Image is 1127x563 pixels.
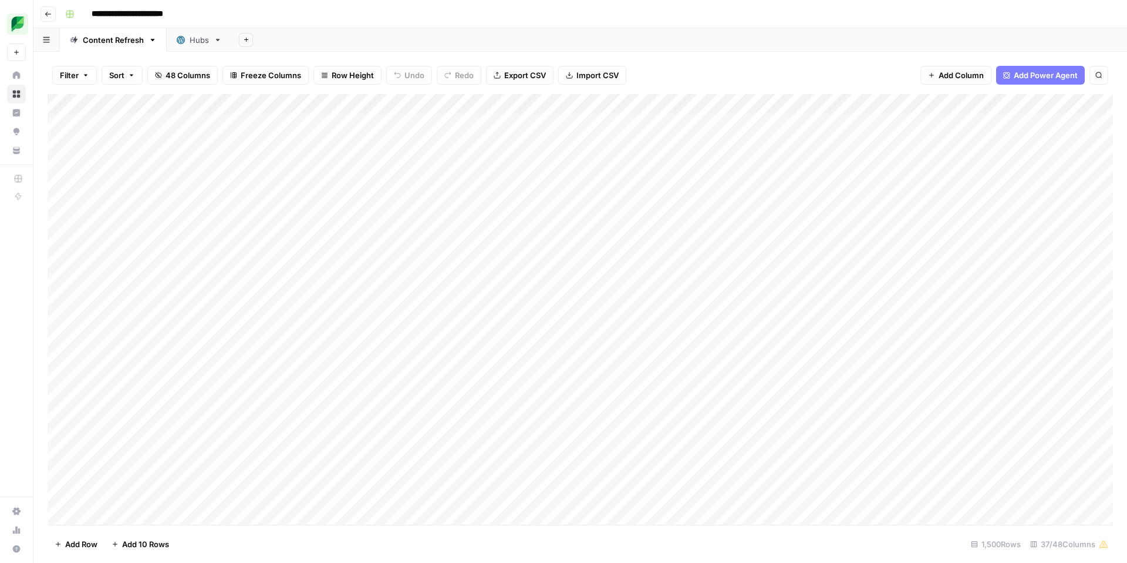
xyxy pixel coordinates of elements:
span: Undo [404,69,424,81]
button: Redo [437,66,481,85]
button: Help + Support [7,539,26,558]
a: Opportunities [7,122,26,141]
button: Workspace: SproutSocial [7,9,26,39]
span: Redo [455,69,474,81]
button: Filter [52,66,97,85]
a: Hubs [167,28,232,52]
a: Content Refresh [60,28,167,52]
button: Add Column [920,66,991,85]
button: Sort [102,66,143,85]
span: Freeze Columns [241,69,301,81]
span: Export CSV [504,69,546,81]
button: Import CSV [558,66,626,85]
a: Browse [7,85,26,103]
span: Filter [60,69,79,81]
button: Add Power Agent [996,66,1085,85]
a: Your Data [7,141,26,160]
div: Hubs [190,34,209,46]
button: Export CSV [486,66,554,85]
span: Add 10 Rows [122,538,169,550]
div: 1,500 Rows [966,535,1025,554]
div: Content Refresh [83,34,144,46]
button: Undo [386,66,432,85]
button: Add 10 Rows [104,535,176,554]
span: Add Column [939,69,984,81]
span: Sort [109,69,124,81]
img: SproutSocial Logo [7,14,28,35]
button: Row Height [313,66,382,85]
div: 37/48 Columns [1025,535,1113,554]
span: Row Height [332,69,374,81]
span: Add Row [65,538,97,550]
button: Add Row [48,535,104,554]
a: Usage [7,521,26,539]
a: Settings [7,502,26,521]
button: 48 Columns [147,66,218,85]
span: 48 Columns [166,69,210,81]
button: Freeze Columns [222,66,309,85]
span: Add Power Agent [1014,69,1078,81]
span: Import CSV [576,69,619,81]
a: Insights [7,103,26,122]
a: Home [7,66,26,85]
